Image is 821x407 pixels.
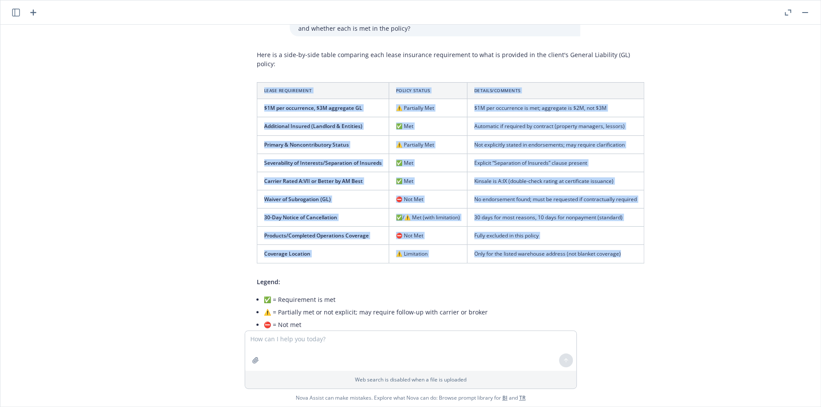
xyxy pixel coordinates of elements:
td: ⛔ Not Met [389,190,467,208]
span: $1M per occurrence, $3M aggregate GL [264,104,362,112]
a: TR [519,394,526,401]
td: ⛔ Not Met [389,227,467,245]
td: Automatic if required by contract (property managers, lessors) [467,117,644,135]
span: Products/Completed Operations Coverage [264,232,369,239]
td: ✅ Met [389,172,467,190]
li: ⛔ = Not met [264,318,644,331]
td: ✅/⚠️ Met (with limitation) [389,208,467,227]
th: Policy Status [389,83,467,99]
a: BI [502,394,508,401]
span: Severability of Interests/Separation of Insureds [264,159,382,167]
td: ⚠️ Limitation [389,245,467,263]
span: Coverage Location [264,250,310,257]
td: Not explicitly stated in endorsements; may require clarification [467,135,644,154]
span: Legend: [257,278,280,286]
td: 30 days for most reasons, 10 days for nonpayment (standard) [467,208,644,227]
td: Only for the listed warehouse address (not blanket coverage) [467,245,644,263]
span: Carrier Rated A:VII or Better by AM Best [264,177,363,185]
td: ✅ Met [389,117,467,135]
span: Primary & Noncontributory Status [264,141,349,148]
td: Kinsale is A:IX (double-check rating at certificate issuance) [467,172,644,190]
td: ✅ Met [389,154,467,172]
td: No endorsement found; must be requested if contractually required [467,190,644,208]
th: Details/Comments [467,83,644,99]
th: Lease Requirement [257,83,389,99]
span: Nova Assist can make mistakes. Explore what Nova can do: Browse prompt library for and [296,389,526,407]
p: Web search is disabled when a file is uploaded [250,376,571,383]
li: ⚠️ = Partially met or not explicit; may require follow-up with carrier or broker [264,306,644,318]
span: Additional Insured (Landlord & Entities) [264,122,362,130]
td: ⚠️ Partially Met [389,135,467,154]
li: ✅ = Requirement is met [264,293,644,306]
p: Here is a side-by-side table comparing each lease insurance requirement to what is provided in th... [257,50,644,68]
td: Explicit “Separation of Insureds” clause present [467,154,644,172]
span: Waiver of Subrogation (GL) [264,195,331,203]
td: ⚠️ Partially Met [389,99,467,117]
td: Fully excluded in this policy [467,227,644,245]
span: 30-Day Notice of Cancellation [264,214,337,221]
td: $1M per occurrence is met; aggregate is $2M, not $3M [467,99,644,117]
